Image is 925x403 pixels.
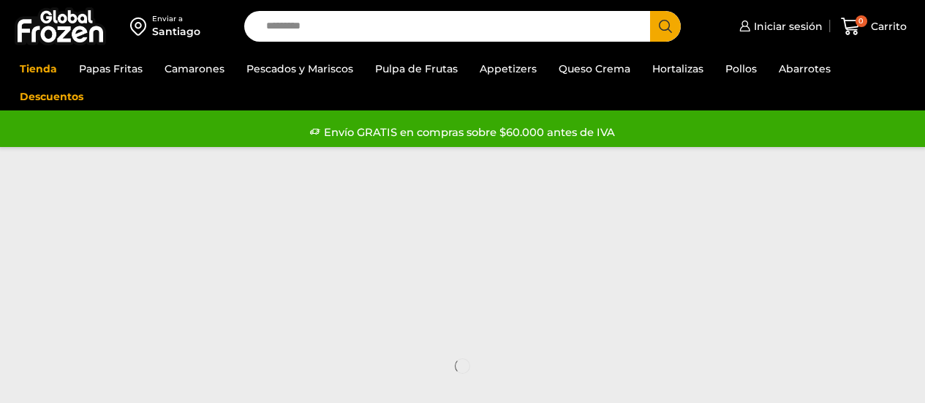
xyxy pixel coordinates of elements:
[645,55,711,83] a: Hortalizas
[771,55,838,83] a: Abarrotes
[750,19,823,34] span: Iniciar sesión
[718,55,764,83] a: Pollos
[12,55,64,83] a: Tienda
[472,55,544,83] a: Appetizers
[130,14,152,39] img: address-field-icon.svg
[551,55,638,83] a: Queso Crema
[12,83,91,110] a: Descuentos
[856,15,867,27] span: 0
[368,55,465,83] a: Pulpa de Frutas
[152,24,200,39] div: Santiago
[152,14,200,24] div: Enviar a
[239,55,360,83] a: Pescados y Mariscos
[72,55,150,83] a: Papas Fritas
[736,12,823,41] a: Iniciar sesión
[650,11,681,42] button: Search button
[837,10,910,44] a: 0 Carrito
[867,19,907,34] span: Carrito
[157,55,232,83] a: Camarones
